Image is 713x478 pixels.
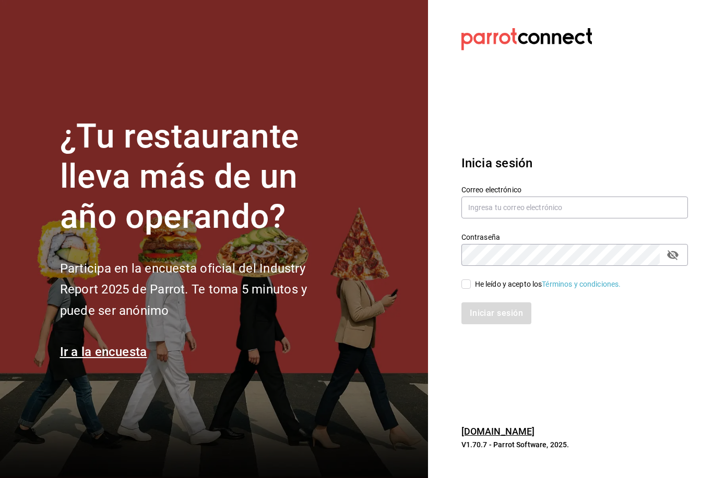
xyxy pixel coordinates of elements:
[60,258,342,322] h2: Participa en la encuesta oficial del Industry Report 2025 de Parrot. Te toma 5 minutos y puede se...
[542,280,621,288] a: Términos y condiciones.
[461,234,688,241] label: Contraseña
[60,345,147,359] a: Ir a la encuesta
[461,154,688,173] h3: Inicia sesión
[475,279,621,290] div: He leído y acepto los
[60,117,342,237] h1: ¿Tu restaurante lleva más de un año operando?
[664,246,682,264] button: passwordField
[461,186,688,193] label: Correo electrónico
[461,197,688,218] input: Ingresa tu correo electrónico
[461,426,535,437] a: [DOMAIN_NAME]
[461,439,688,450] p: V1.70.7 - Parrot Software, 2025.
